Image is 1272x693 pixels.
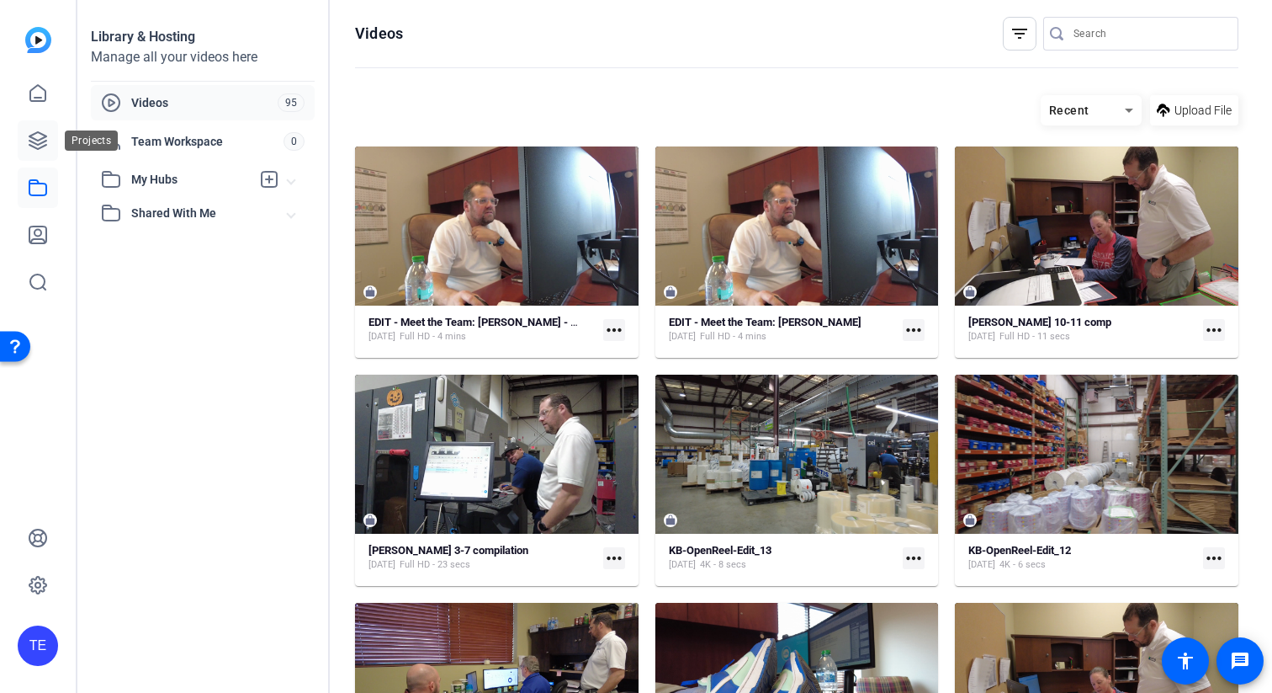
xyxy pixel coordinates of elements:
[968,316,1196,344] a: [PERSON_NAME] 10-11 comp[DATE]Full HD - 11 secs
[284,132,305,151] span: 0
[968,316,1111,328] strong: [PERSON_NAME] 10-11 comp
[368,316,596,328] strong: EDIT - Meet the Team: [PERSON_NAME] - Copy
[1230,651,1250,671] mat-icon: message
[278,93,305,112] span: 95
[669,330,696,344] span: [DATE]
[368,330,395,344] span: [DATE]
[91,47,315,67] div: Manage all your videos here
[999,330,1070,344] span: Full HD - 11 secs
[368,544,596,572] a: [PERSON_NAME] 3-7 compilation[DATE]Full HD - 23 secs
[669,316,861,328] strong: EDIT - Meet the Team: [PERSON_NAME]
[968,558,995,572] span: [DATE]
[700,330,766,344] span: Full HD - 4 mins
[1150,95,1238,125] button: Upload File
[903,547,925,569] mat-icon: more_horiz
[368,316,596,344] a: EDIT - Meet the Team: [PERSON_NAME] - Copy[DATE]Full HD - 4 mins
[131,94,278,111] span: Videos
[1073,24,1225,44] input: Search
[669,544,771,557] strong: KB-OpenReel-Edit_13
[65,131,118,151] div: Projects
[355,24,403,44] h1: Videos
[400,330,466,344] span: Full HD - 4 mins
[669,544,897,572] a: KB-OpenReel-Edit_13[DATE]4K - 8 secs
[1203,547,1225,569] mat-icon: more_horiz
[700,558,746,572] span: 4K - 8 secs
[1175,651,1195,671] mat-icon: accessibility
[603,547,625,569] mat-icon: more_horiz
[368,544,528,557] strong: [PERSON_NAME] 3-7 compilation
[91,196,315,230] mat-expansion-panel-header: Shared With Me
[1174,102,1232,120] span: Upload File
[131,133,284,150] span: Team Workspace
[669,558,696,572] span: [DATE]
[1049,104,1089,117] span: Recent
[968,544,1071,557] strong: KB-OpenReel-Edit_12
[603,319,625,341] mat-icon: more_horiz
[25,27,51,53] img: blue-gradient.svg
[91,163,315,196] mat-expansion-panel-header: My Hubs
[91,27,315,47] div: Library & Hosting
[1010,24,1030,44] mat-icon: filter_list
[131,205,288,222] span: Shared With Me
[18,626,58,666] div: TE
[968,330,995,344] span: [DATE]
[131,171,251,189] span: My Hubs
[400,558,470,572] span: Full HD - 23 secs
[669,316,897,344] a: EDIT - Meet the Team: [PERSON_NAME][DATE]Full HD - 4 mins
[368,558,395,572] span: [DATE]
[903,319,925,341] mat-icon: more_horiz
[1203,319,1225,341] mat-icon: more_horiz
[999,558,1046,572] span: 4K - 6 secs
[968,544,1196,572] a: KB-OpenReel-Edit_12[DATE]4K - 6 secs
